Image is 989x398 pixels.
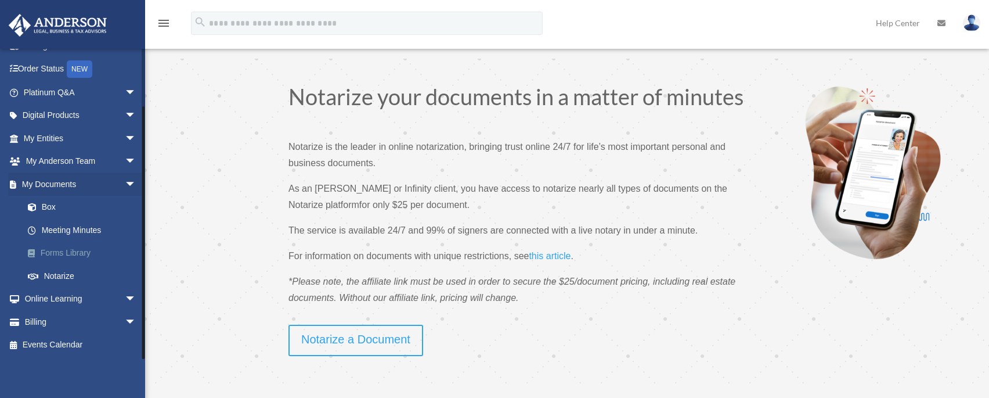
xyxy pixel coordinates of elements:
span: for only $25 per document. [359,200,470,210]
span: arrow_drop_down [125,127,148,150]
a: Order StatusNEW [8,58,154,81]
a: Forms Library [16,242,154,265]
h1: Notarize your documents in a matter of minutes [288,85,750,113]
span: arrow_drop_down [125,150,148,174]
a: Notarize a Document [288,325,423,356]
a: menu [157,20,171,30]
a: Box [16,196,154,219]
span: this article [529,251,571,261]
a: Billingarrow_drop_down [8,310,154,334]
a: Digital Productsarrow_drop_down [8,104,154,127]
span: For information on documents with unique restrictions, see [288,251,529,261]
span: The service is available 24/7 and 99% of signers are connected with a live notary in under a minute. [288,225,698,235]
div: NEW [67,60,92,78]
a: Online Learningarrow_drop_down [8,288,154,311]
a: Meeting Minutes [16,218,154,242]
a: My Entitiesarrow_drop_down [8,127,154,150]
span: arrow_drop_down [125,104,148,128]
span: *Please note, the affiliate link must be used in order to secure the $25/document pricing, includ... [288,277,735,303]
span: arrow_drop_down [125,81,148,105]
i: search [194,16,207,28]
span: arrow_drop_down [125,173,148,196]
span: Notarize is the leader in online notarization, bringing trust online 24/7 for life’s most importa... [288,142,725,168]
a: My Documentsarrow_drop_down [8,173,154,196]
span: . [571,251,573,261]
span: arrow_drop_down [125,288,148,311]
a: Notarize [16,264,148,288]
span: arrow_drop_down [125,310,148,334]
a: My Anderson Teamarrow_drop_down [8,150,154,173]
a: Platinum Q&Aarrow_drop_down [8,81,154,104]
a: Events Calendar [8,334,154,357]
img: User Pic [963,15,980,31]
a: this article [529,251,571,267]
span: As an [PERSON_NAME] or Infinity client, you have access to notarize nearly all types of documents... [288,184,727,210]
i: menu [157,16,171,30]
img: Anderson Advisors Platinum Portal [5,14,110,37]
img: Notarize-hero [801,85,945,260]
